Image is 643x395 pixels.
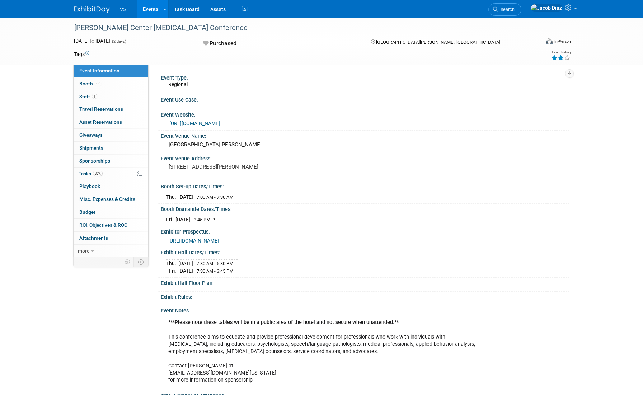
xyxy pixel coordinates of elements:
[74,155,148,167] a: Sponsorships
[79,196,135,202] span: Misc. Expenses & Credits
[74,142,148,154] a: Shipments
[161,204,569,213] div: Booth Dismantle Dates/Times:
[166,139,564,150] div: [GEOGRAPHIC_DATA][PERSON_NAME]
[197,268,233,274] span: 7:30 AM - 3:45 PM
[166,216,175,224] td: Fri.
[201,37,360,50] div: Purchased
[74,193,148,206] a: Misc. Expenses & Credits
[79,158,110,164] span: Sponsorships
[74,90,148,103] a: Staff1
[89,38,95,44] span: to
[79,81,101,86] span: Booth
[169,121,220,126] a: [URL][DOMAIN_NAME]
[197,194,233,200] span: 7:00 AM - 7:30 AM
[79,235,108,241] span: Attachments
[74,129,148,141] a: Giveaways
[163,315,489,387] div: This conference aims to educate and provide professional development for professionals who work w...
[168,238,219,244] a: [URL][DOMAIN_NAME]
[93,171,103,176] span: 36%
[79,94,97,99] span: Staff
[161,247,569,256] div: Exhibit Hall Dates/Times:
[161,226,569,235] div: Exhibitor Prospectus:
[178,267,193,275] td: [DATE]
[554,39,571,44] div: In-Person
[166,259,178,267] td: Thu.
[194,217,215,222] span: 3:45 PM -
[376,39,500,45] span: [GEOGRAPHIC_DATA][PERSON_NAME], [GEOGRAPHIC_DATA]
[546,38,553,44] img: Format-Inperson.png
[121,257,134,267] td: Personalize Event Tab Strip
[79,171,103,177] span: Tasks
[79,222,127,228] span: ROI, Objectives & ROO
[74,65,148,77] a: Event Information
[79,183,100,189] span: Playbook
[178,259,193,267] td: [DATE]
[161,131,569,140] div: Event Venue Name:
[118,6,127,12] span: IVS
[74,206,148,218] a: Budget
[161,153,569,162] div: Event Venue Address:
[497,37,571,48] div: Event Format
[74,38,110,44] span: [DATE] [DATE]
[488,3,521,16] a: Search
[79,106,123,112] span: Travel Reservations
[79,132,103,138] span: Giveaways
[498,7,515,12] span: Search
[178,193,193,201] td: [DATE]
[74,245,148,257] a: more
[74,116,148,128] a: Asset Reservations
[74,168,148,180] a: Tasks36%
[79,209,95,215] span: Budget
[213,217,215,222] span: ?
[134,257,149,267] td: Toggle Event Tabs
[161,72,566,81] div: Event Type:
[168,319,399,325] b: ***Please note these tables will be in a public area of the hotel and not secure when unattended.**
[161,292,569,301] div: Exhibit Rules:
[74,232,148,244] a: Attachments
[74,180,148,193] a: Playbook
[169,164,323,170] pre: [STREET_ADDRESS][PERSON_NAME]
[166,193,178,201] td: Thu.
[72,22,529,34] div: [PERSON_NAME] Center [MEDICAL_DATA] Conference
[551,51,571,54] div: Event Rating
[111,39,126,44] span: (2 days)
[161,109,569,118] div: Event Website:
[79,119,122,125] span: Asset Reservations
[175,216,190,224] td: [DATE]
[197,261,233,266] span: 7:30 AM - 5:30 PM
[74,219,148,231] a: ROI, Objectives & ROO
[74,51,89,58] td: Tags
[74,103,148,116] a: Travel Reservations
[74,6,110,13] img: ExhibitDay
[168,81,188,87] span: Regional
[96,81,100,85] i: Booth reservation complete
[92,94,97,99] span: 1
[161,181,569,190] div: Booth Set-up Dates/Times:
[161,278,569,287] div: Exhibit Hall Floor Plan:
[161,94,569,103] div: Event Use Case:
[79,145,103,151] span: Shipments
[166,267,178,275] td: Fri.
[531,4,562,12] img: Jacob Diaz
[79,68,119,74] span: Event Information
[78,248,89,254] span: more
[74,77,148,90] a: Booth
[161,305,569,314] div: Event Notes:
